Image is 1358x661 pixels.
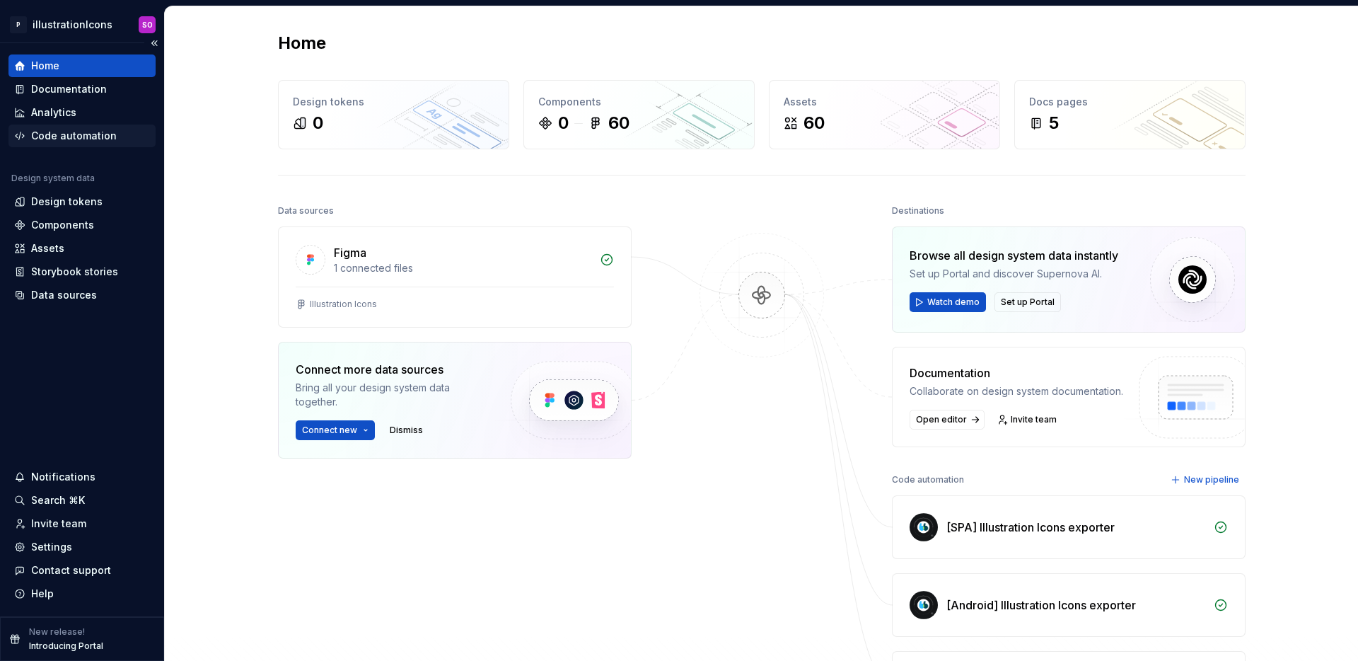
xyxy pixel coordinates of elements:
div: P [10,16,27,33]
div: 60 [608,112,629,134]
div: Destinations [892,201,944,221]
div: Code automation [31,129,117,143]
a: Settings [8,536,156,558]
div: Design tokens [293,95,494,109]
div: Bring all your design system data together. [296,381,487,409]
div: [SPA] Illustration Icons exporter [946,519,1115,536]
button: PillustrationIconsSO [3,9,161,40]
div: Notifications [31,470,95,484]
button: Notifications [8,466,156,488]
a: Code automation [8,125,156,147]
a: Data sources [8,284,156,306]
div: Contact support [31,563,111,577]
span: Dismiss [390,425,423,436]
div: Figma [334,244,366,261]
a: Assets [8,237,156,260]
p: New release! [29,626,85,638]
a: Components [8,214,156,236]
div: Code automation [892,470,964,490]
button: Connect new [296,420,375,440]
a: Design tokens [8,190,156,213]
div: Components [31,218,94,232]
div: 60 [803,112,825,134]
span: Set up Portal [1001,297,1055,308]
div: 0 [558,112,569,134]
div: Analytics [31,105,76,120]
div: 0 [313,112,323,134]
div: Connect more data sources [296,361,487,378]
div: Collaborate on design system documentation. [910,384,1123,398]
div: [Android] Illustration Icons exporter [946,597,1136,614]
div: Storybook stories [31,265,118,279]
div: Search ⌘K [31,493,85,507]
span: Open editor [916,414,967,425]
a: Docs pages5 [1014,80,1246,149]
a: Assets60 [769,80,1000,149]
span: Watch demo [927,297,980,308]
div: Settings [31,540,72,554]
div: SO [142,19,153,30]
div: 1 connected files [334,261,591,275]
div: Design tokens [31,195,103,209]
a: Figma1 connected filesIllustration Icons [278,226,632,328]
a: Analytics [8,101,156,124]
div: Assets [784,95,985,109]
a: Design tokens0 [278,80,509,149]
div: Components [538,95,740,109]
button: Dismiss [383,420,429,440]
div: Documentation [31,82,107,96]
div: Illustration Icons [310,299,377,310]
span: Invite team [1011,414,1057,425]
span: New pipeline [1184,474,1239,485]
a: Documentation [8,78,156,100]
a: Home [8,54,156,77]
div: Help [31,587,54,601]
div: Home [31,59,59,73]
span: Connect new [302,425,357,436]
div: 5 [1049,112,1059,134]
a: Invite team [8,512,156,535]
div: Invite team [31,517,86,531]
button: Collapse sidebar [144,33,164,53]
div: Assets [31,241,64,255]
div: Design system data [11,173,95,184]
button: Help [8,582,156,605]
div: Data sources [31,288,97,302]
div: Set up Portal and discover Supernova AI. [910,267,1118,281]
h2: Home [278,32,326,54]
button: Set up Portal [994,292,1061,312]
a: Components060 [523,80,755,149]
a: Open editor [910,410,985,430]
p: Introducing Portal [29,640,103,652]
div: illustrationIcons [33,18,112,32]
a: Invite team [993,410,1063,430]
button: Contact support [8,559,156,582]
div: Docs pages [1029,95,1231,109]
div: Data sources [278,201,334,221]
div: Browse all design system data instantly [910,247,1118,264]
div: Documentation [910,364,1123,381]
button: Search ⌘K [8,489,156,512]
a: Storybook stories [8,260,156,283]
button: Watch demo [910,292,986,312]
button: New pipeline [1166,470,1246,490]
